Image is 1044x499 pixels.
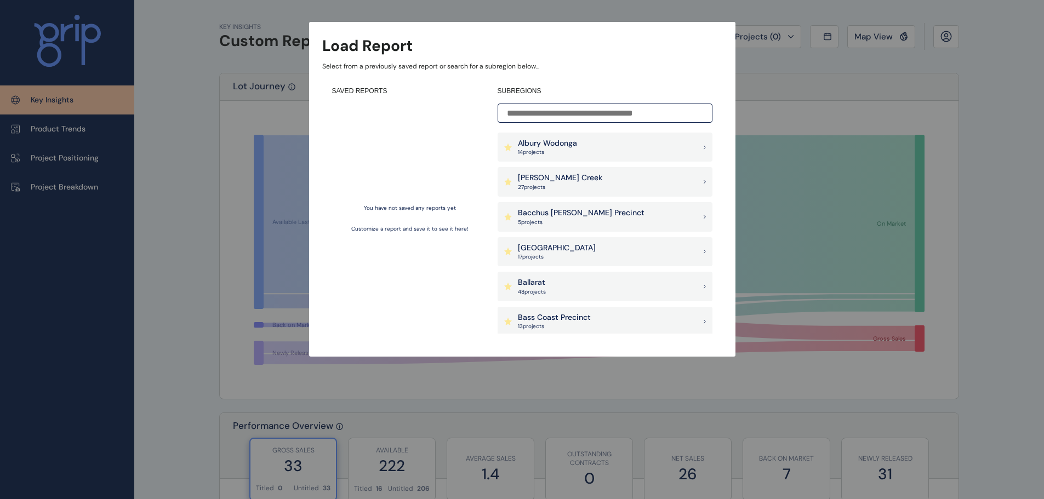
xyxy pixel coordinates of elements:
p: 27 project s [518,183,602,191]
p: Bacchus [PERSON_NAME] Precinct [518,208,644,219]
p: 14 project s [518,148,577,156]
p: 48 project s [518,288,546,296]
h3: Load Report [322,35,413,56]
h4: SAVED REPORTS [332,87,488,96]
p: 13 project s [518,323,591,330]
p: 5 project s [518,219,644,226]
p: Albury Wodonga [518,138,577,149]
p: Customize a report and save it to see it here! [351,225,469,233]
p: 17 project s [518,253,596,261]
p: [PERSON_NAME] Creek [518,173,602,183]
p: Select from a previously saved report or search for a subregion below... [322,62,722,71]
h4: SUBREGIONS [498,87,712,96]
p: You have not saved any reports yet [364,204,456,212]
p: Bass Coast Precinct [518,312,591,323]
p: [GEOGRAPHIC_DATA] [518,243,596,254]
p: Ballarat [518,277,546,288]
